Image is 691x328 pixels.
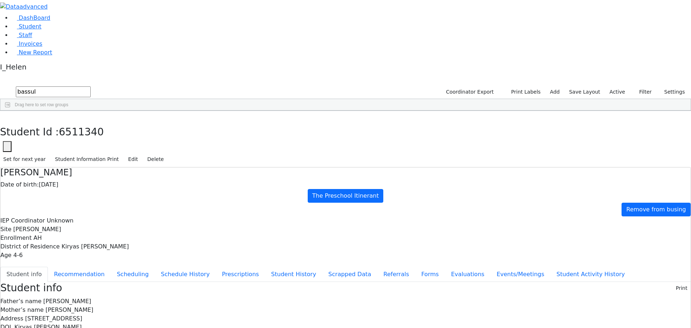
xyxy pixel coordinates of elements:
span: AH [33,234,42,241]
h3: Student info [0,282,62,294]
a: Add [547,86,563,98]
label: Site [0,225,12,234]
button: Student info [0,267,48,282]
label: Address [0,314,23,323]
span: Kiryas [PERSON_NAME] [62,243,129,250]
button: Delete [144,154,167,165]
span: [STREET_ADDRESS] [25,315,82,322]
button: Forms [415,267,445,282]
label: Enrollment [0,234,32,242]
span: DashBoard [19,14,50,21]
button: Prescriptions [216,267,265,282]
button: Scheduling [111,267,155,282]
button: Student Information Print [52,154,122,165]
input: Search [16,86,91,97]
button: Filter [630,86,655,98]
a: Remove from busing [622,203,691,216]
label: District of Residence [0,242,60,251]
label: Date of birth: [0,180,39,189]
button: Student Activity History [550,267,631,282]
button: Print Labels [503,86,544,98]
button: Evaluations [445,267,491,282]
span: Drag here to set row groups [15,102,68,107]
button: Print [673,283,691,294]
span: [PERSON_NAME] [13,226,61,233]
label: Age [0,251,12,260]
a: The Preschool Itinerant [308,189,384,203]
button: Coordinator Export [441,86,497,98]
h4: [PERSON_NAME] [0,167,691,178]
button: Save Layout [566,86,603,98]
span: 6511340 [59,126,104,138]
button: Referrals [377,267,415,282]
span: Unknown [47,217,73,224]
button: Schedule History [155,267,216,282]
label: Father’s name [0,297,41,306]
span: Staff [19,32,32,39]
span: New Report [19,49,52,56]
a: DashBoard [12,14,50,21]
button: Edit [125,154,141,165]
label: Active [606,86,628,98]
span: [PERSON_NAME] [45,306,93,313]
span: Remove from busing [626,206,686,213]
span: Invoices [19,40,42,47]
span: 4-6 [13,252,23,259]
button: Settings [655,86,688,98]
a: New Report [12,49,52,56]
div: [DATE] [0,180,691,189]
label: Mother’s name [0,306,44,314]
label: IEP Coordinator [0,216,45,225]
span: Student [19,23,41,30]
a: Invoices [12,40,42,47]
button: Recommendation [48,267,111,282]
button: Events/Meetings [491,267,550,282]
a: Staff [12,32,32,39]
button: Student History [265,267,322,282]
span: [PERSON_NAME] [43,298,91,305]
button: Scrapped Data [322,267,377,282]
a: Student [12,23,41,30]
